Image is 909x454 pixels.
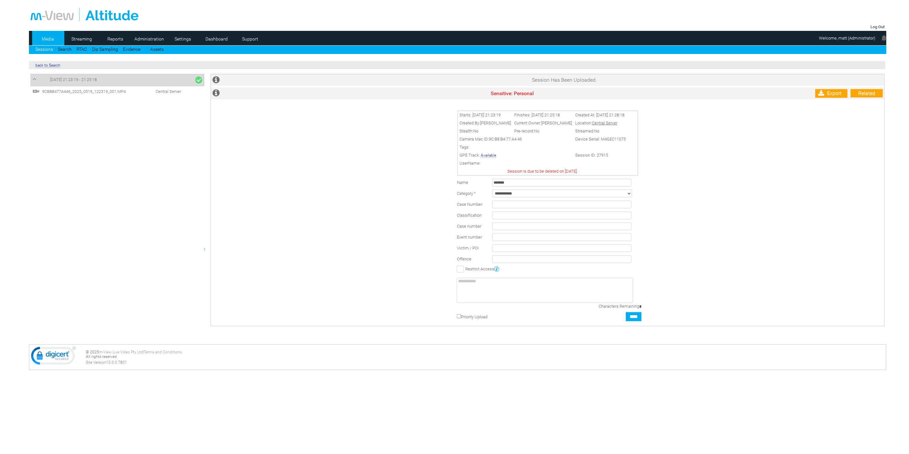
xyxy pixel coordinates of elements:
[459,113,471,117] span: Starts:
[459,145,469,150] span: Tags:
[86,350,885,365] div: © 2025 | All rights reserved
[481,153,496,158] a: Available
[32,76,202,84] a: [DATE] 21:23:19 - 21:25:18
[601,137,626,141] span: M4GEC11075
[457,246,479,250] span: Victim / POI
[457,213,482,218] span: Classification
[597,153,608,158] span: 27915
[92,47,118,52] a: Dip Sampling
[532,113,560,117] span: [DATE] 21:25:18
[513,119,574,127] td: Current Owner:
[150,47,164,52] a: Assets
[457,191,476,196] label: Category *
[35,63,60,68] a: back to Search
[489,137,522,141] span: 9C:B8:B4:77:A4:46
[99,350,143,354] a: m-View Live Video Pty Ltd
[144,350,182,354] a: Terms and Conditions
[461,314,487,319] label: Priority Upload
[457,235,482,240] span: Event number
[534,129,539,133] span: No
[58,47,72,52] a: Search
[871,24,885,29] a: Log Out
[77,47,87,52] a: RTAC
[480,121,511,125] span: [PERSON_NAME]
[473,129,478,133] span: No
[458,119,513,127] td: Created By:
[35,47,53,52] a: Sessions
[204,248,206,252] span: 1
[86,360,885,365] div: Site Version
[815,89,848,98] a: Export
[574,119,627,127] td: Location:
[514,113,531,117] span: Finishes:
[100,34,131,44] a: Reports
[106,360,127,365] span: 10.0.0.7801
[458,135,574,143] td: Camera Mac ID:
[457,257,471,261] span: Offence
[459,153,480,158] span: GPS Track:
[245,87,780,99] td: Sensitive: Personal
[31,346,76,368] img: DigiCert Secured Site Seal
[133,34,165,44] a: Administration
[457,202,483,207] span: Case Number:
[235,34,266,44] a: Support
[575,153,596,158] span: Session ID:
[140,89,184,94] span: Central Server
[575,113,595,117] span: Created At:
[167,34,198,44] a: Settings
[32,34,63,44] a: Media
[594,129,599,133] span: No
[507,169,578,174] span: Session is due to be deleted on [DATE].
[32,88,40,95] img: video24.svg
[66,34,97,44] a: Streaming
[819,36,876,41] span: Welcome, matt (Administrator)
[459,161,480,166] span: UserName:
[541,121,572,125] span: [PERSON_NAME]
[532,77,597,83] span: Session Has Been Uploaded.
[201,34,232,44] a: Dashboard
[513,127,574,135] td: Pre-record:
[596,113,624,117] span: [DATE] 21:28:18
[455,265,643,273] td: Restrict Access
[50,77,97,82] span: [DATE] 21:23:19 - 21:25:18
[458,127,513,135] td: Stealth:
[592,121,617,125] span: Central Server
[574,127,627,135] td: Streamed:
[123,47,141,52] a: Evidence
[880,34,888,42] img: bell24.png
[575,137,600,141] span: Device Serial:
[851,89,883,97] a: Related
[32,88,184,93] a: 9CB8B477A446_2025_0519_122319_001.MP4 Central Server
[457,224,481,229] span: Case number
[472,113,501,117] span: [DATE] 21:23:19
[457,180,468,185] label: Name
[41,89,139,94] span: 9CB8B477A446_2025_0519_122319_001.MP4
[558,304,641,309] div: Characters Remaining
